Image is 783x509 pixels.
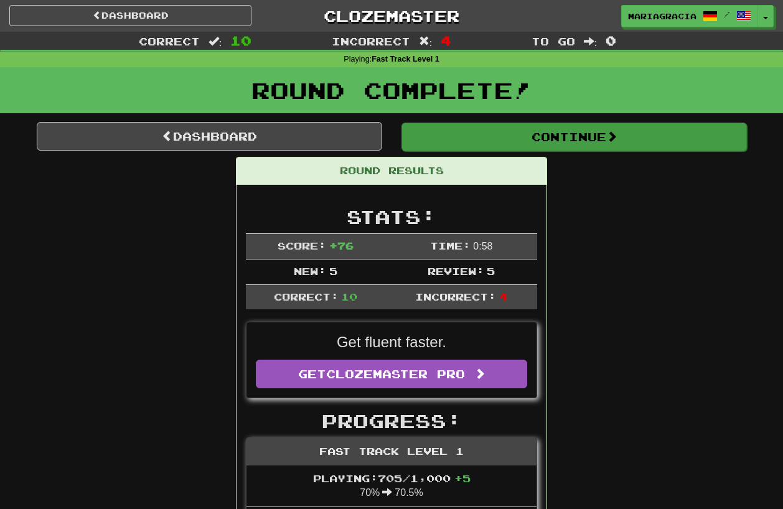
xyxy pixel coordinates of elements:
a: Clozemaster [270,5,512,27]
h2: Progress: [246,411,537,431]
span: Clozemaster Pro [326,367,465,381]
span: Correct [139,35,200,47]
a: GetClozemaster Pro [256,360,527,388]
span: To go [532,35,575,47]
span: : [584,36,598,47]
span: 10 [341,291,357,302]
strong: Fast Track Level 1 [372,55,439,63]
span: mariagracia [628,11,696,22]
span: 4 [499,291,507,302]
span: : [419,36,433,47]
span: Score: [278,240,326,251]
button: Continue [401,123,747,151]
span: / [724,10,730,19]
span: : [209,36,222,47]
a: mariagracia / [621,5,758,27]
span: 4 [441,33,451,48]
span: Incorrect [332,35,410,47]
span: Review: [428,265,484,277]
p: Get fluent faster. [256,332,527,353]
span: 0 [606,33,616,48]
div: Round Results [237,157,546,185]
h1: Round Complete! [4,78,779,103]
span: + 5 [454,472,471,484]
span: 5 [487,265,495,277]
li: 70% 70.5% [246,465,537,508]
a: Dashboard [37,122,382,151]
div: Fast Track Level 1 [246,438,537,465]
a: Dashboard [9,5,251,26]
span: 5 [329,265,337,277]
span: Correct: [274,291,339,302]
span: Playing: 705 / 1,000 [313,472,471,484]
span: 10 [230,33,251,48]
span: New: [294,265,326,277]
span: 0 : 58 [473,241,492,251]
span: + 76 [329,240,354,251]
span: Time: [430,240,471,251]
span: Incorrect: [415,291,496,302]
h2: Stats: [246,207,537,227]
